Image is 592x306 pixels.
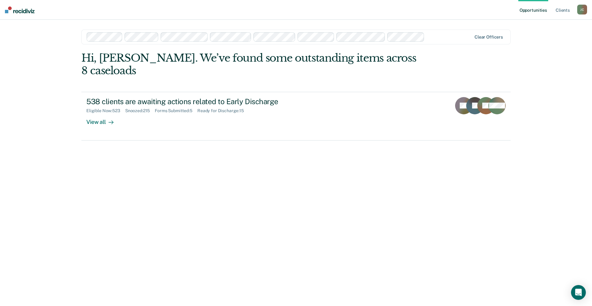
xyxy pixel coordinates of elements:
div: Snoozed : 215 [125,108,155,113]
div: Eligible Now : 523 [86,108,125,113]
div: 538 clients are awaiting actions related to Early Discharge [86,97,303,106]
img: Recidiviz [5,6,35,13]
div: Clear officers [475,35,503,40]
div: J C [577,5,587,14]
button: JC [577,5,587,14]
a: 538 clients are awaiting actions related to Early DischargeEligible Now:523Snoozed:215Forms Submi... [81,92,511,141]
div: View all [86,113,121,125]
div: Ready for Discharge : 15 [197,108,249,113]
div: Forms Submitted : 5 [155,108,197,113]
div: Open Intercom Messenger [571,285,586,300]
div: Hi, [PERSON_NAME]. We’ve found some outstanding items across 8 caseloads [81,52,425,77]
